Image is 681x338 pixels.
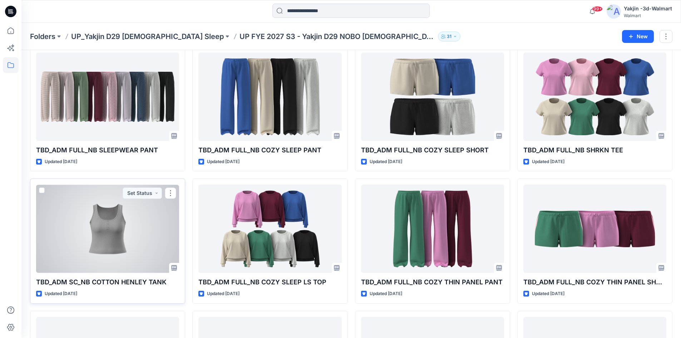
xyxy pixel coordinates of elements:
a: TBD_ADM FULL_NB COZY THIN PANEL PANT [361,185,504,273]
a: TBD_ADM FULL_NB COZY SLEEP PANT [198,53,341,141]
p: TBD_ADM FULL_NB SLEEPWEAR PANT [36,145,179,155]
p: 31 [447,33,451,40]
a: TBD_ADM FULL_NB SHRKN TEE [523,53,666,141]
a: TBD_ADM FULL_NB COZY SLEEP LS TOP [198,185,341,273]
a: TBD_ADM FULL_NB COZY SLEEP SHORT [361,53,504,141]
a: TBD_ADM FULL_NB COZY THIN PANEL SHORT [523,185,666,273]
p: Updated [DATE] [532,158,564,166]
span: 99+ [592,6,603,12]
button: New [622,30,654,43]
p: TBD_ADM FULL_NB COZY SLEEP PANT [198,145,341,155]
p: UP FYE 2027 S3 - Yakjin D29 NOBO [DEMOGRAPHIC_DATA] Sleepwear [240,31,435,41]
p: TBD_ADM FULL_NB COZY SLEEP SHORT [361,145,504,155]
p: TBD_ADM SC_NB COTTON HENLEY TANK [36,277,179,287]
div: Walmart [624,13,672,18]
p: TBD_ADM FULL_NB COZY SLEEP LS TOP [198,277,341,287]
p: Updated [DATE] [45,290,77,298]
div: Yakjin -3d-Walmart [624,4,672,13]
p: TBD_ADM FULL_NB COZY THIN PANEL PANT [361,277,504,287]
p: TBD_ADM FULL_NB COZY THIN PANEL SHORT [523,277,666,287]
a: TBD_ADM FULL_NB SLEEPWEAR PANT [36,53,179,141]
p: Updated [DATE] [532,290,564,298]
a: TBD_ADM SC_NB COTTON HENLEY TANK [36,185,179,273]
p: Updated [DATE] [207,158,240,166]
p: Updated [DATE] [45,158,77,166]
p: Updated [DATE] [207,290,240,298]
p: Updated [DATE] [370,290,402,298]
img: avatar [607,4,621,19]
a: UP_Yakjin D29 [DEMOGRAPHIC_DATA] Sleep [71,31,224,41]
p: TBD_ADM FULL_NB SHRKN TEE [523,145,666,155]
a: Folders [30,31,55,41]
p: Updated [DATE] [370,158,402,166]
button: 31 [438,31,460,41]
